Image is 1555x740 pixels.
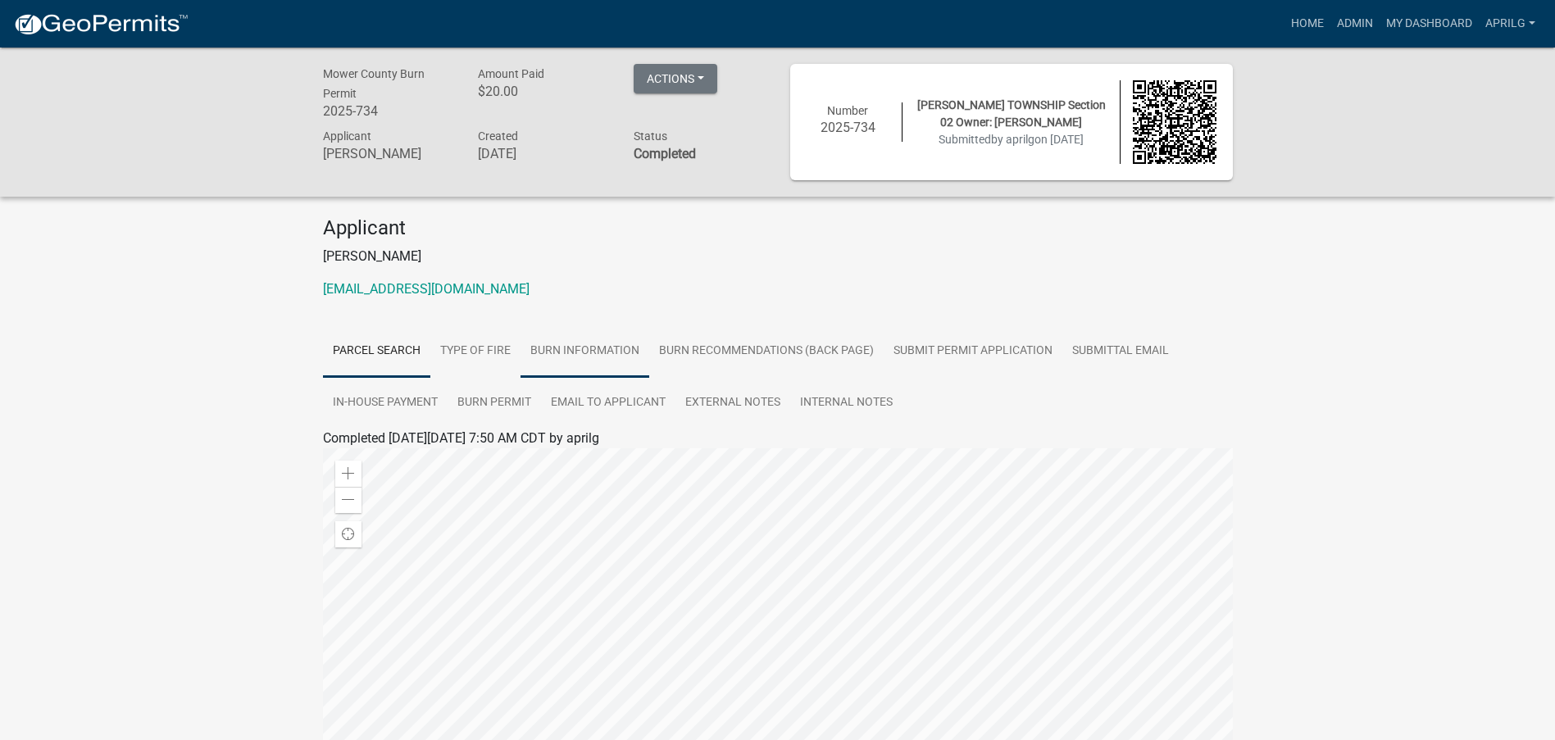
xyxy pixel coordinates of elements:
[323,216,1233,240] h4: Applicant
[634,64,717,93] button: Actions
[521,325,649,378] a: Burn Information
[884,325,1062,378] a: Submit Permit Application
[827,104,868,117] span: Number
[634,146,696,161] strong: Completed
[1284,8,1330,39] a: Home
[634,129,667,143] span: Status
[335,487,361,513] div: Zoom out
[790,377,903,429] a: Internal Notes
[807,120,890,135] h6: 2025-734
[323,247,1233,266] p: [PERSON_NAME]
[430,325,521,378] a: Type Of Fire
[335,461,361,487] div: Zoom in
[335,521,361,547] div: Find my location
[478,129,518,143] span: Created
[1062,325,1179,378] a: Submittal Email
[323,430,599,446] span: Completed [DATE][DATE] 7:50 AM CDT by aprilg
[917,98,1106,129] span: [PERSON_NAME] TOWNSHIP Section 02 Owner: [PERSON_NAME]
[675,377,790,429] a: External Notes
[1330,8,1380,39] a: Admin
[323,377,448,429] a: In-House Payment
[323,129,371,143] span: Applicant
[448,377,541,429] a: Burn Permit
[323,281,530,297] a: [EMAIL_ADDRESS][DOMAIN_NAME]
[1380,8,1479,39] a: My Dashboard
[478,67,544,80] span: Amount Paid
[323,67,425,100] span: Mower County Burn Permit
[991,133,1034,146] span: by aprilg
[478,84,609,99] h6: $20.00
[323,325,430,378] a: Parcel search
[939,133,1084,146] span: Submitted on [DATE]
[541,377,675,429] a: Email to Applicant
[649,325,884,378] a: Burn Recommendations (Back Page)
[323,146,454,161] h6: [PERSON_NAME]
[323,103,454,119] h6: 2025-734
[1479,8,1542,39] a: aprilg
[478,146,609,161] h6: [DATE]
[1133,80,1216,164] img: QR code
